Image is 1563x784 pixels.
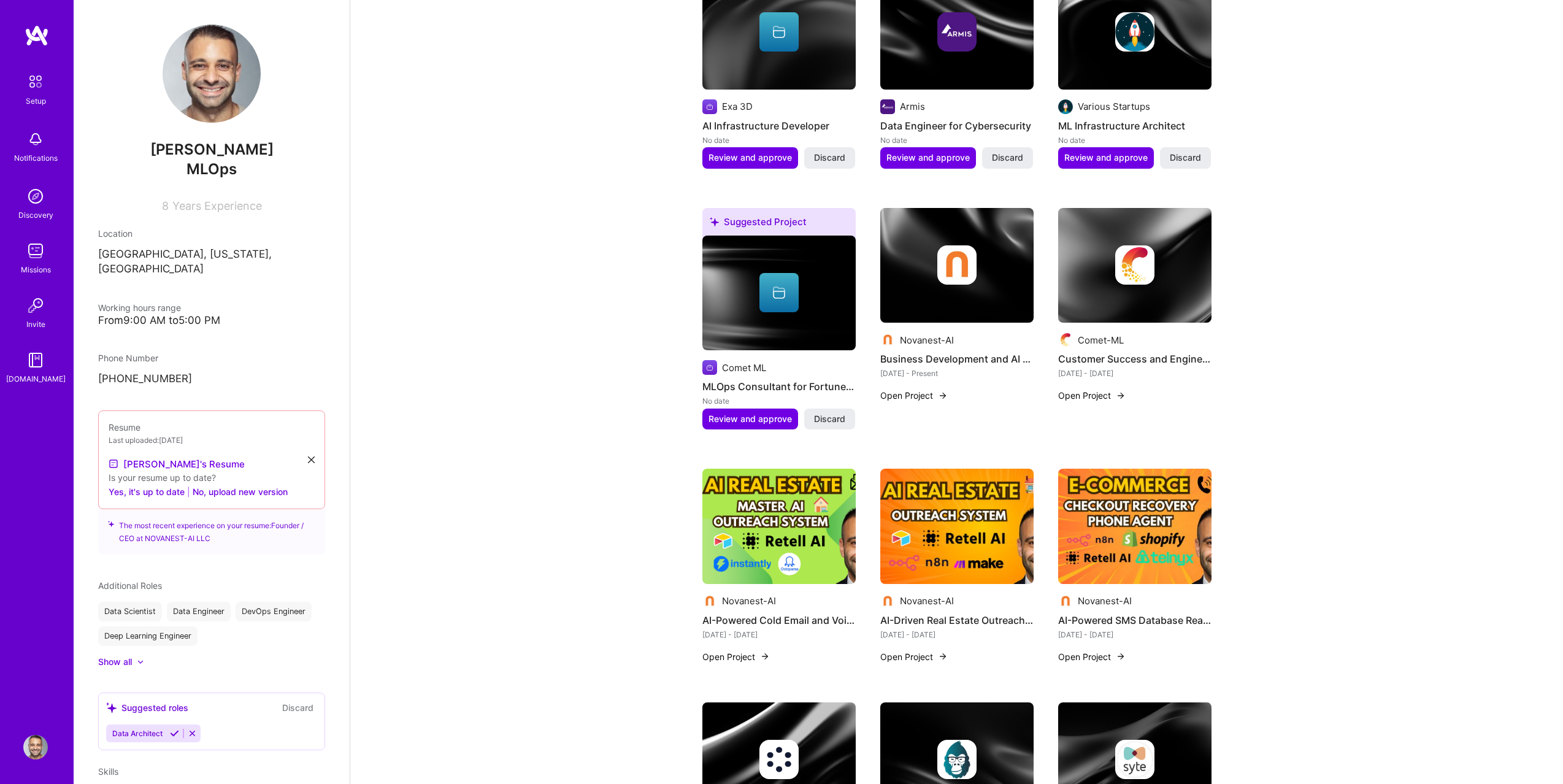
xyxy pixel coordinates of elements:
img: Company logo [1058,332,1073,347]
h4: Data Engineer for Cybersecurity [880,118,1034,134]
button: Open Project [1058,650,1126,663]
div: Novanest-AI [900,334,954,347]
img: cover [880,208,1034,323]
img: logo [25,25,49,47]
img: teamwork [23,239,48,263]
div: [DATE] - [DATE] [1058,628,1212,641]
span: Review and approve [709,152,792,164]
span: Discard [992,152,1023,164]
img: AI-Powered SMS Database Reactivation for Real Estate [1058,469,1212,584]
div: [DOMAIN_NAME] [6,372,66,385]
span: Working hours range [98,302,181,313]
div: Exa 3D [722,100,753,113]
img: guide book [23,348,48,372]
div: Armis [900,100,925,113]
img: arrow-right [1116,391,1126,401]
div: No date [880,134,1034,147]
div: Discovery [18,209,53,221]
img: arrow-right [760,651,770,661]
span: Discard [1170,152,1201,164]
div: Novanest-AI [900,594,954,607]
button: Open Project [880,389,948,402]
img: Invite [23,293,48,318]
span: Review and approve [709,413,792,425]
img: Company logo [1058,594,1073,609]
img: cover [702,236,856,351]
button: Review and approve [702,147,798,168]
button: Open Project [880,650,948,663]
button: Discard [804,147,855,168]
span: Skills [98,766,118,777]
div: Invite [26,318,45,331]
button: Review and approve [702,409,798,429]
img: Company logo [937,12,977,52]
img: Company logo [702,99,717,114]
h4: MLOps Consultant for Fortune 500 [702,379,856,394]
div: Suggested Project [702,208,856,240]
img: Company logo [937,245,977,285]
button: Discard [804,409,855,429]
button: Review and approve [880,147,976,168]
div: Setup [26,94,46,107]
i: Reject [188,729,197,738]
button: Discard [982,147,1033,168]
h4: AI Infrastructure Developer [702,118,856,134]
div: No date [702,134,856,147]
button: Yes, it's up to date [109,484,185,499]
h4: AI-Powered Cold Email and Voice Agent Appointment System [702,612,856,628]
h4: Customer Success and Engineering Consulting [1058,351,1212,367]
img: Company logo [1115,12,1154,52]
div: Notifications [14,152,58,164]
i: icon SuggestedTeams [108,519,114,528]
button: No, upload new version [193,484,288,499]
i: icon SuggestedTeams [106,702,117,713]
img: Company logo [702,594,717,609]
div: Novanest-AI [1078,594,1132,607]
img: Company logo [880,594,895,609]
span: Years Experience [172,199,262,212]
div: [DATE] - Present [880,367,1034,380]
span: MLOps [186,160,237,178]
img: Company logo [1058,99,1073,114]
img: Resume [109,459,118,469]
div: DevOps Engineer [236,602,312,621]
i: icon Close [308,456,315,463]
img: User Avatar [23,735,48,759]
button: Review and approve [1058,147,1154,168]
span: Review and approve [1064,152,1148,164]
div: The most recent experience on your resume: Founder / CEO at NOVANEST-AI LLC [98,502,325,555]
img: arrow-right [1116,651,1126,661]
img: Company logo [1115,245,1154,285]
div: Is your resume up to date? [109,471,315,484]
img: cover [1058,208,1212,323]
span: 8 [162,199,169,212]
div: Novanest-AI [722,594,776,607]
span: | [187,485,190,498]
p: [PHONE_NUMBER] [98,372,325,386]
i: Accept [170,729,179,738]
div: Data Engineer [167,602,231,621]
button: Discard [1160,147,1211,168]
span: Discard [814,413,845,425]
div: Comet-ML [1078,334,1124,347]
div: Show all [98,656,132,668]
h4: ML Infrastructure Architect [1058,118,1212,134]
img: Company logo [880,99,895,114]
img: Company logo [1115,740,1154,779]
span: Discard [814,152,845,164]
h4: AI-Powered SMS Database Reactivation for Real Estate [1058,612,1212,628]
a: User Avatar [20,735,51,759]
button: Open Project [702,650,770,663]
img: Company logo [702,360,717,375]
button: Open Project [1058,389,1126,402]
img: Company logo [759,740,799,779]
button: Discard [278,701,317,715]
a: [PERSON_NAME]'s Resume [109,456,245,471]
h4: AI-Driven Real Estate Outreach System [880,612,1034,628]
img: User Avatar [163,25,261,123]
span: Additional Roles [98,580,162,591]
img: discovery [23,184,48,209]
span: Data Architect [112,729,163,738]
div: Comet ML [722,361,766,374]
div: [DATE] - [DATE] [880,628,1034,641]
